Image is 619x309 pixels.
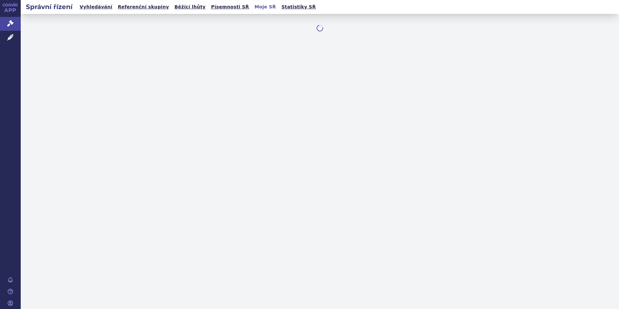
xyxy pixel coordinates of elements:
[78,3,114,11] a: Vyhledávání
[21,2,78,11] h2: Správní řízení
[173,3,208,11] a: Běžící lhůty
[253,3,278,11] a: Moje SŘ
[279,3,318,11] a: Statistiky SŘ
[209,3,251,11] a: Písemnosti SŘ
[116,3,171,11] a: Referenční skupiny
